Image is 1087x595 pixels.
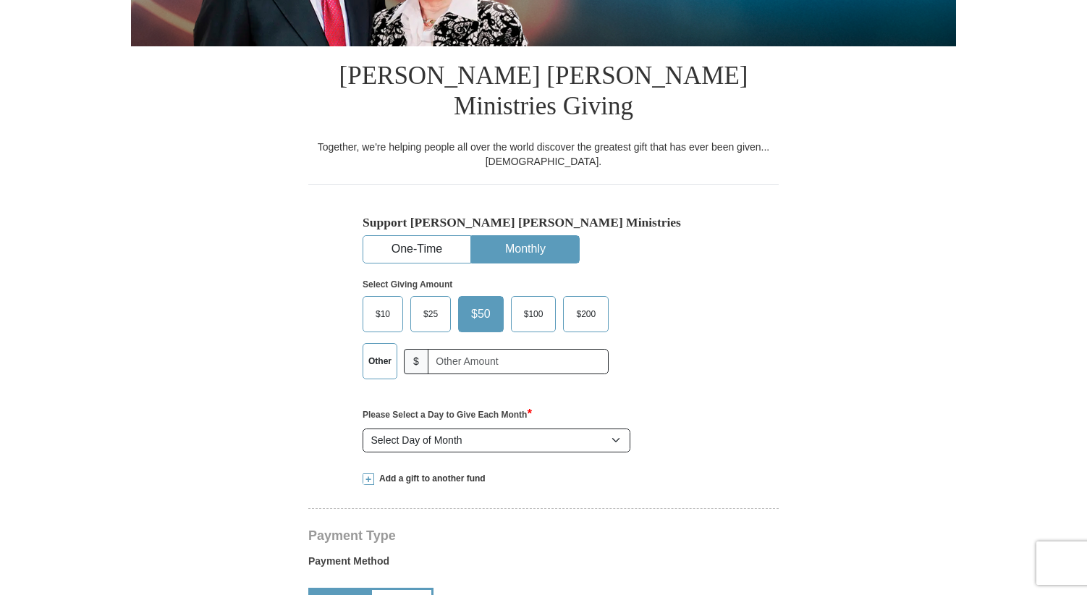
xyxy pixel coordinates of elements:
[374,473,486,485] span: Add a gift to another fund
[517,303,551,325] span: $100
[404,349,428,374] span: $
[308,530,779,541] h4: Payment Type
[308,46,779,140] h1: [PERSON_NAME] [PERSON_NAME] Ministries Giving
[368,303,397,325] span: $10
[363,344,397,379] label: Other
[464,303,498,325] span: $50
[363,215,724,230] h5: Support [PERSON_NAME] [PERSON_NAME] Ministries
[472,236,579,263] button: Monthly
[416,303,445,325] span: $25
[308,554,779,575] label: Payment Method
[363,410,532,420] strong: Please Select a Day to Give Each Month
[308,140,779,169] div: Together, we're helping people all over the world discover the greatest gift that has ever been g...
[363,279,452,290] strong: Select Giving Amount
[428,349,609,374] input: Other Amount
[363,236,470,263] button: One-Time
[569,303,603,325] span: $200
